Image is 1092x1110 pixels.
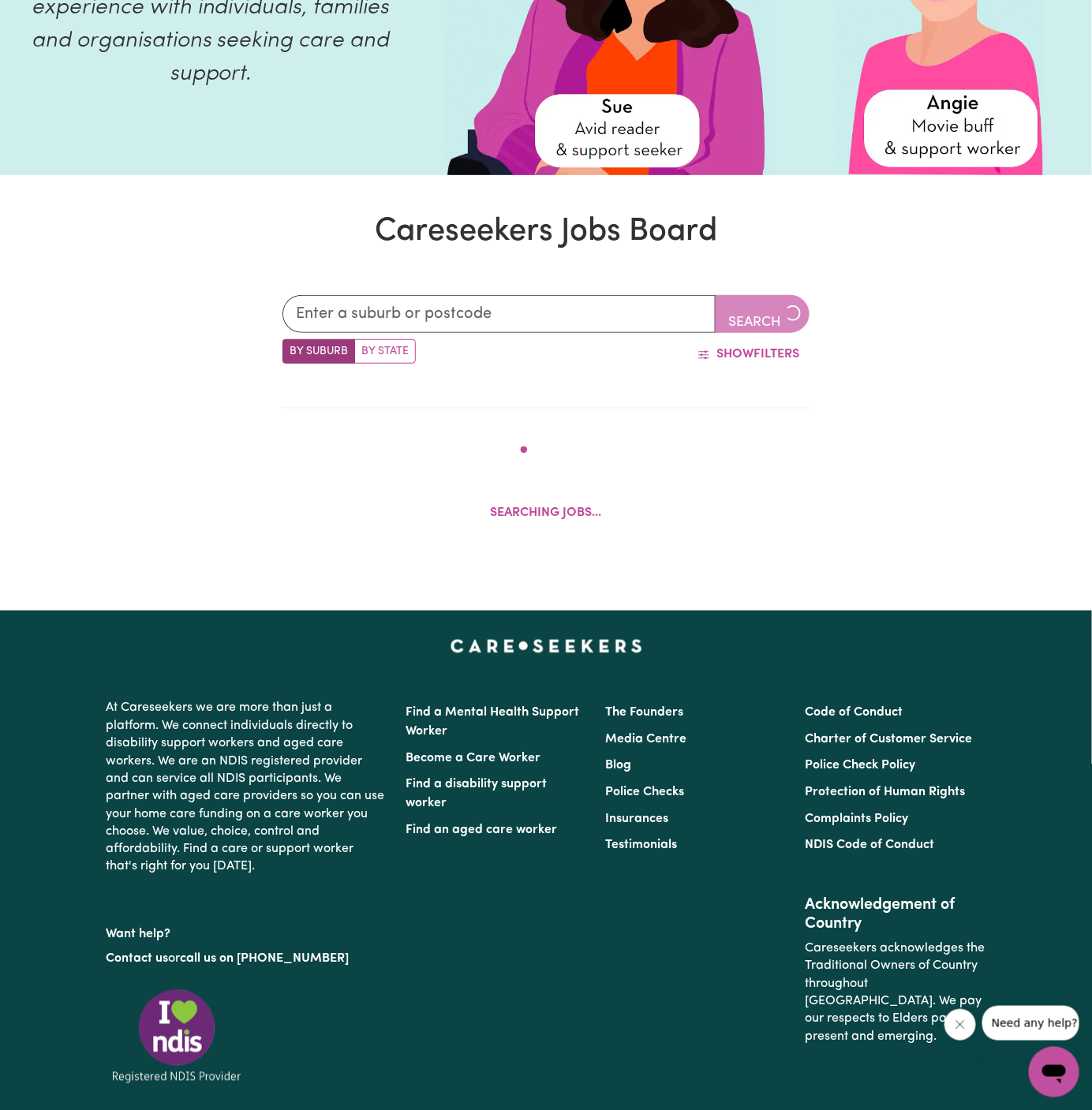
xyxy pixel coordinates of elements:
a: Testimonials [605,839,677,851]
a: Become a Care Worker [406,752,540,764]
a: NDIS Code of Conduct [806,839,935,851]
input: Enter a suburb or postcode [282,295,716,333]
a: Charter of Customer Service [806,733,973,746]
iframe: Message from company [982,1006,1079,1041]
span: Show [716,348,754,361]
a: call us on [PHONE_NUMBER] [180,953,349,966]
a: Careseekers home page [451,639,642,652]
a: Insurances [605,813,668,825]
a: Find a Mental Health Support Worker [406,706,579,738]
p: or [106,944,387,974]
a: Find an aged care worker [406,824,557,836]
iframe: Close message [944,1009,976,1041]
a: Blog [605,759,631,772]
a: Complaints Policy [806,813,909,825]
label: Search by state [354,339,416,364]
a: The Founders [605,706,683,719]
label: Search by suburb/post code [282,339,355,364]
a: Police Check Policy [806,759,916,772]
a: Protection of Human Rights [806,786,966,798]
a: Media Centre [605,733,686,746]
iframe: Button to launch messaging window [1029,1047,1079,1097]
a: Find a disability support worker [406,778,547,809]
p: At Careseekers we are more than just a platform. We connect individuals directly to disability su... [106,693,387,882]
p: Searching jobs... [491,503,602,522]
p: Want help? [106,920,387,944]
a: Contact us [106,953,168,966]
a: Police Checks [605,786,684,798]
button: ShowFilters [687,339,810,369]
a: Code of Conduct [806,706,903,719]
p: Careseekers acknowledges the Traditional Owners of Country throughout [GEOGRAPHIC_DATA]. We pay o... [806,934,986,1052]
h2: Acknowledgement of Country [806,896,986,934]
img: Registered NDIS provider [106,987,248,1086]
